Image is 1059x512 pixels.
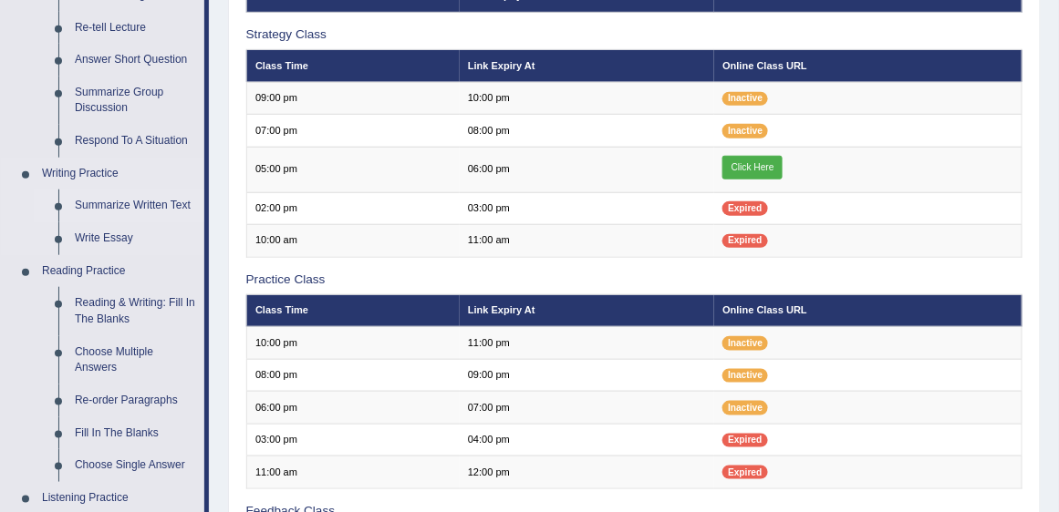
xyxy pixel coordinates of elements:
[67,449,204,482] a: Choose Single Answer
[722,201,767,215] span: Expired
[246,192,459,224] td: 02:00 pm
[246,225,459,257] td: 10:00 am
[460,115,714,147] td: 08:00 pm
[246,327,459,359] td: 10:00 pm
[246,115,459,147] td: 07:00 pm
[722,124,768,138] span: Inactive
[67,77,204,125] a: Summarize Group Discussion
[460,295,714,327] th: Link Expiry At
[67,12,204,45] a: Re-tell Lecture
[246,50,459,82] th: Class Time
[246,456,459,488] td: 11:00 am
[67,44,204,77] a: Answer Short Question
[722,92,768,106] span: Inactive
[714,295,1023,327] th: Online Class URL
[67,189,204,222] a: Summarize Written Text
[67,417,204,450] a: Fill In The Blanks
[246,359,459,391] td: 08:00 pm
[67,336,204,384] a: Choose Multiple Answers
[460,147,714,192] td: 06:00 pm
[246,392,459,424] td: 06:00 pm
[460,424,714,456] td: 04:00 pm
[67,287,204,335] a: Reading & Writing: Fill In The Blanks
[722,434,767,447] span: Expired
[722,401,768,415] span: Inactive
[460,327,714,359] td: 11:00 pm
[246,147,459,192] td: 05:00 pm
[722,336,768,350] span: Inactive
[722,156,783,179] a: Click Here
[722,369,768,383] span: Inactive
[460,192,714,224] td: 03:00 pm
[34,158,204,190] a: Writing Practice
[460,50,714,82] th: Link Expiry At
[460,456,714,488] td: 12:00 pm
[460,225,714,257] td: 11:00 am
[67,125,204,158] a: Respond To A Situation
[460,359,714,391] td: 09:00 pm
[722,466,767,479] span: Expired
[246,28,1023,42] h3: Strategy Class
[714,50,1023,82] th: Online Class URL
[460,82,714,114] td: 10:00 pm
[34,255,204,288] a: Reading Practice
[246,295,459,327] th: Class Time
[460,392,714,424] td: 07:00 pm
[722,234,767,248] span: Expired
[67,222,204,255] a: Write Essay
[246,424,459,456] td: 03:00 pm
[246,273,1023,287] h3: Practice Class
[67,384,204,417] a: Re-order Paragraphs
[246,82,459,114] td: 09:00 pm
